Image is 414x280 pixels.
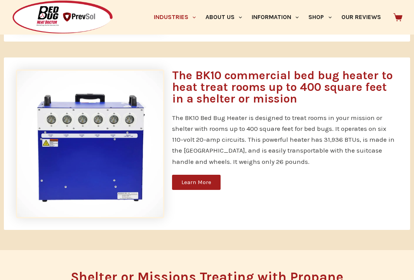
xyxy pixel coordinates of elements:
span: Learn More [181,179,211,185]
a: Learn More [172,175,221,190]
div: The BK10 Bed Bug Heater is designed to treat rooms in your mission or shelter with rooms up to 40... [172,112,398,167]
h3: The BK10 commercial bed bug heater to heat treat rooms up to 400 square feet in a shelter or mission [172,70,398,104]
button: Open LiveChat chat widget [6,3,30,26]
